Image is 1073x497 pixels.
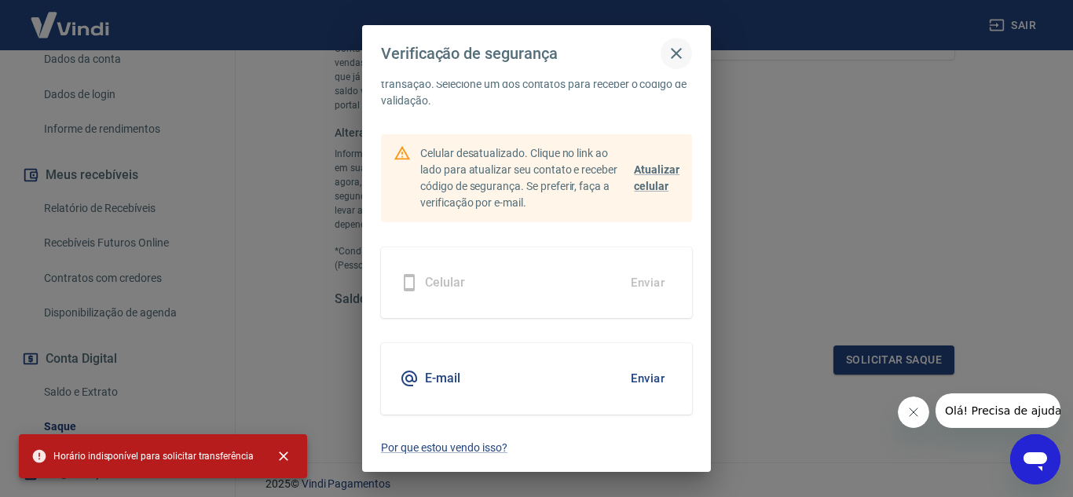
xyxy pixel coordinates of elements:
[420,145,628,211] p: Celular desatualizado. Clique no link ao lado para atualizar seu contato e receber código de segu...
[381,440,692,456] a: Por que estou vendo isso?
[634,162,679,195] a: Atualizar celular
[266,439,301,473] button: close
[898,397,929,428] iframe: Fechar mensagem
[634,163,679,192] span: Atualizar celular
[936,393,1060,428] iframe: Mensagem da empresa
[381,44,558,63] h4: Verificação de segurança
[425,371,460,386] h5: E-mail
[9,11,132,24] span: Olá! Precisa de ajuda?
[425,275,465,291] h5: Celular
[31,448,254,464] span: Horário indisponível para solicitar transferência
[1010,434,1060,484] iframe: Botão para abrir a janela de mensagens
[622,362,673,395] button: Enviar
[381,60,692,109] p: Você precisa fazer a verificação em duas etapas para concluir a transação. Selecione um dos conta...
